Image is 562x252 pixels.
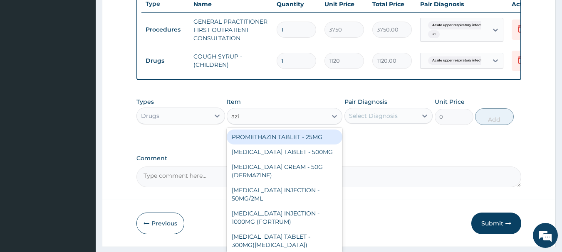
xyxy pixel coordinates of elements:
td: COUGH SYRUP - (CHILDREN) [189,48,272,73]
span: + 1 [428,30,440,39]
div: [MEDICAL_DATA] INJECTION - 50MG/2ML [227,183,342,206]
img: d_794563401_company_1708531726252_794563401 [15,42,34,62]
label: Unit Price [435,98,465,106]
div: Chat with us now [43,46,140,57]
button: Add [475,108,514,125]
div: Select Diagnosis [349,112,398,120]
span: Acute upper respiratory infect... [428,56,488,65]
div: PROMETHAZIN TABLET - 25MG [227,130,342,144]
label: Pair Diagnosis [344,98,387,106]
td: Procedures [141,22,189,37]
textarea: Type your message and hit 'Enter' [4,166,158,195]
div: Drugs [141,112,159,120]
div: [MEDICAL_DATA] INJECTION - 1000MG (FORTRUM) [227,206,342,229]
td: Drugs [141,53,189,69]
button: Previous [136,213,184,234]
button: Submit [471,213,521,234]
span: We're online! [48,74,115,158]
span: Acute upper respiratory infect... [428,21,488,29]
div: [MEDICAL_DATA] CREAM - 50G (DERMAZINE) [227,159,342,183]
label: Item [227,98,241,106]
label: Types [136,98,154,105]
td: GENERAL PRACTITIONER FIRST OUTPATIENT CONSULTATION [189,13,272,46]
label: Comment [136,155,522,162]
div: [MEDICAL_DATA] TABLET - 500MG [227,144,342,159]
div: Minimize live chat window [136,4,156,24]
